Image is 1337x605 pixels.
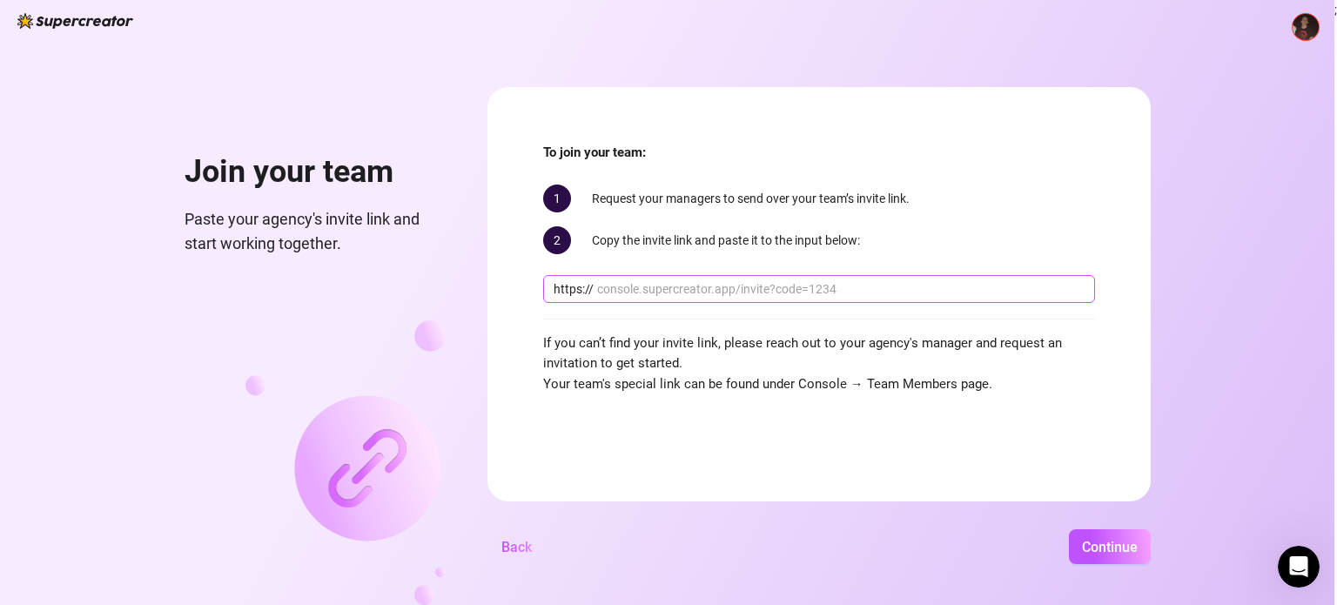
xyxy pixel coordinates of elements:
[554,279,594,299] span: https://
[543,333,1095,395] span: If you can’t find your invite link, please reach out to your agency's manager and request an invi...
[17,13,133,29] img: logo
[487,529,546,564] button: Back
[1293,14,1319,40] img: ACg8ocIZAatZiqApI7hwPwrUWR638XwKW_ZVwBdrtilVXZyBFe9ymuZc=s96-c
[1082,539,1138,555] span: Continue
[1069,529,1151,564] button: Continue
[543,185,1095,212] div: Request your managers to send over your team’s invite link.
[185,153,446,192] h1: Join your team
[597,279,1085,299] input: console.supercreator.app/invite?code=1234
[543,145,646,160] strong: To join your team:
[543,226,571,254] span: 2
[543,185,571,212] span: 1
[501,539,532,555] span: Back
[543,226,1095,254] div: Copy the invite link and paste it to the input below:
[1278,546,1320,588] iframe: Intercom live chat
[185,207,446,257] span: Paste your agency's invite link and start working together.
